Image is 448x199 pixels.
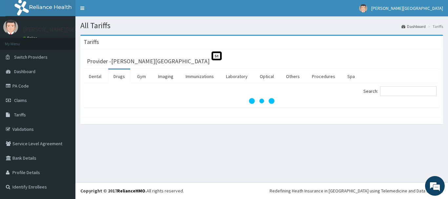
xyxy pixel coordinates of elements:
h1: All Tariffs [80,21,443,30]
input: Search: [380,86,437,96]
span: [PERSON_NAME][GEOGRAPHIC_DATA] [371,5,443,11]
a: Spa [342,70,360,83]
a: Others [281,70,305,83]
textarea: Type your message and hit 'Enter' [3,131,125,154]
span: Switch Providers [14,54,48,60]
span: St [212,51,222,60]
div: Chat with us now [34,37,110,45]
a: Dashboard [401,24,426,29]
img: User Image [359,4,367,12]
li: Tariffs [426,24,443,29]
label: Search: [363,86,437,96]
span: Dashboard [14,69,35,74]
a: Laboratory [221,70,253,83]
h3: Tariffs [84,39,99,45]
a: Drugs [108,70,130,83]
h3: Provider - [PERSON_NAME][GEOGRAPHIC_DATA] [87,58,210,64]
div: Redefining Heath Insurance in [GEOGRAPHIC_DATA] using Telemedicine and Data Science! [270,188,443,194]
footer: All rights reserved. [75,182,448,199]
img: d_794563401_company_1708531726252_794563401 [12,33,27,49]
a: RelianceHMO [117,188,145,194]
strong: Copyright © 2017 . [80,188,147,194]
span: Claims [14,97,27,103]
a: Procedures [307,70,340,83]
span: We're online! [38,58,91,125]
a: Online [23,36,39,40]
div: Minimize live chat window [108,3,123,19]
a: Dental [84,70,107,83]
a: Immunizations [180,70,219,83]
a: Gym [132,70,151,83]
a: Optical [255,70,279,83]
span: Tariffs [14,112,26,118]
svg: audio-loading [249,88,275,114]
p: [PERSON_NAME][GEOGRAPHIC_DATA] [23,27,120,32]
a: Imaging [153,70,179,83]
img: User Image [3,20,18,34]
